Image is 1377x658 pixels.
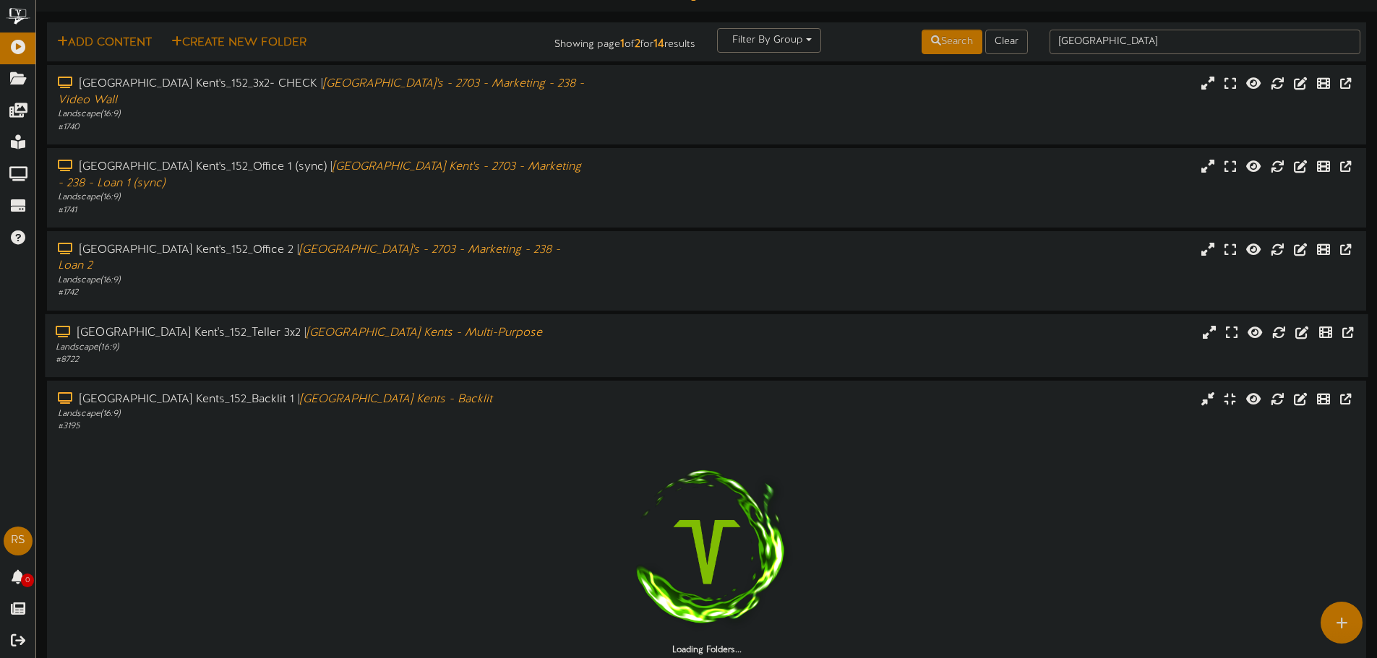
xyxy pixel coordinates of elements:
button: Search [922,30,982,54]
div: # 1741 [58,204,585,217]
div: Landscape ( 16:9 ) [58,274,585,287]
div: [GEOGRAPHIC_DATA] Kent's_152_Teller 3x2 | [56,325,585,342]
span: 0 [21,573,34,587]
div: [GEOGRAPHIC_DATA] Kent's_152_3x2- CHECK | [58,76,585,109]
i: [GEOGRAPHIC_DATA] Kents - Backlit [300,393,492,406]
div: Showing page of for results [485,28,706,53]
div: RS [4,527,33,555]
i: [GEOGRAPHIC_DATA] Kent's - 2703 - Marketing - 238 - Loan 1 (sync) [58,160,581,190]
div: [GEOGRAPHIC_DATA] Kent's_152_Office 1 (sync) | [58,159,585,192]
button: Add Content [53,34,156,52]
div: [GEOGRAPHIC_DATA] Kents_152_Backlit 1 | [58,391,585,408]
button: Create New Folder [167,34,311,52]
strong: 14 [653,38,664,51]
div: # 1740 [58,121,585,134]
div: Landscape ( 16:9 ) [58,108,585,121]
div: # 1742 [58,287,585,299]
input: -- Search Playlists by Name -- [1050,30,1360,54]
strong: Loading Folders... [672,645,742,655]
strong: 2 [635,38,640,51]
i: [GEOGRAPHIC_DATA]'s - 2703 - Marketing - 238 - Loan 2 [58,243,560,273]
div: Landscape ( 16:9 ) [58,191,585,204]
img: loading-spinner-1.png [614,459,799,644]
div: # 3195 [58,420,585,433]
button: Filter By Group [717,28,821,53]
div: [GEOGRAPHIC_DATA] Kent's_152_Office 2 | [58,242,585,275]
div: Landscape ( 16:9 ) [56,341,585,353]
i: [GEOGRAPHIC_DATA]'s - 2703 - Marketing - 238 - Video Wall [58,77,584,107]
strong: 1 [620,38,625,51]
div: # 8722 [56,354,585,366]
button: Clear [985,30,1028,54]
div: Landscape ( 16:9 ) [58,408,585,420]
i: [GEOGRAPHIC_DATA] Kents - Multi-Purpose [306,326,542,339]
